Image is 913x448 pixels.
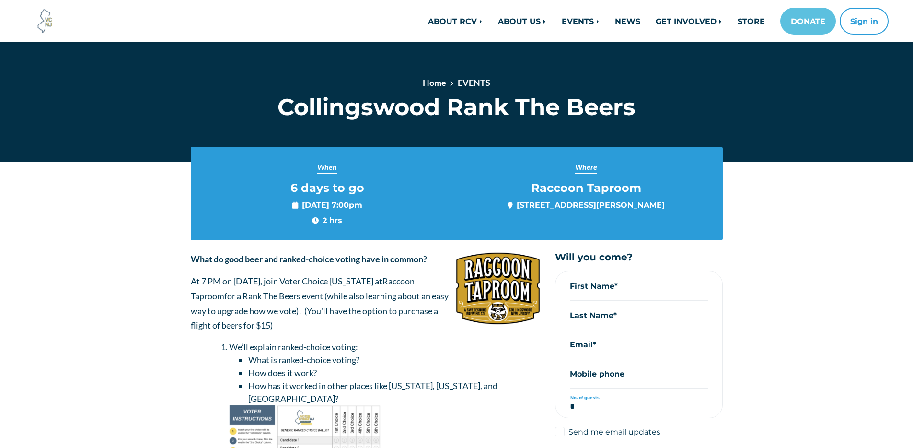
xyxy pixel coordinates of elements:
label: Send me email updates [568,426,660,437]
p: At 7 PM on [DATE], join Voter Choice [US_STATE] at for a Rank The Beers event (while also learnin... [191,274,541,332]
img: silologo1.png [455,252,541,325]
span: Raccoon Taproom [531,181,641,195]
a: [STREET_ADDRESS][PERSON_NAME] [517,200,665,210]
a: GET INVOLVED [648,12,730,31]
a: STORE [730,12,773,31]
span: Raccoon Taproom [191,276,415,301]
li: How has it worked in other places like [US_STATE], [US_STATE], and [GEOGRAPHIC_DATA]? [248,379,541,405]
span: 6 days to go [290,181,364,195]
a: NEWS [607,12,648,31]
a: Home [423,77,446,88]
strong: What do good beer and ranked-choice voting have in common? [191,254,427,264]
button: Sign in or sign up [840,8,889,35]
img: Voter Choice NJ [32,8,58,34]
span: When [317,161,337,174]
li: What is ranked-choice voting? [248,354,541,366]
section: Event info [191,147,723,240]
li: How does it work? [248,366,541,379]
span: Where [575,161,597,174]
span: [DATE] 7:00pm [292,199,362,211]
a: EVENTS [554,12,607,31]
a: DONATE [780,8,836,35]
a: ABOUT RCV [420,12,490,31]
a: EVENTS [458,77,490,88]
nav: breadcrumb [293,76,620,93]
a: ABOUT US [490,12,554,31]
span: 2 hrs [312,214,342,226]
nav: Main navigation [252,8,889,35]
h1: Collingswood Rank The Beers [259,93,654,121]
h5: Will you come? [555,252,723,263]
span: ou'll have the option to purchase a flight of beers for $15) [191,306,438,331]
